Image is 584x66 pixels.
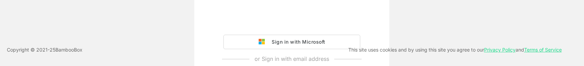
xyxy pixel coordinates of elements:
p: or Sign in with email address [255,55,329,63]
a: Privacy Policy [484,47,516,53]
img: google [259,39,268,45]
p: Copyright © 2021- 25 BambooBox [7,46,82,54]
iframe: Sign in with Google Button [220,15,364,31]
a: Terms of Service [524,47,562,53]
p: This site uses cookies and by using this site you agree to our and [348,46,562,54]
div: Sign in with Microsoft [268,37,325,46]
